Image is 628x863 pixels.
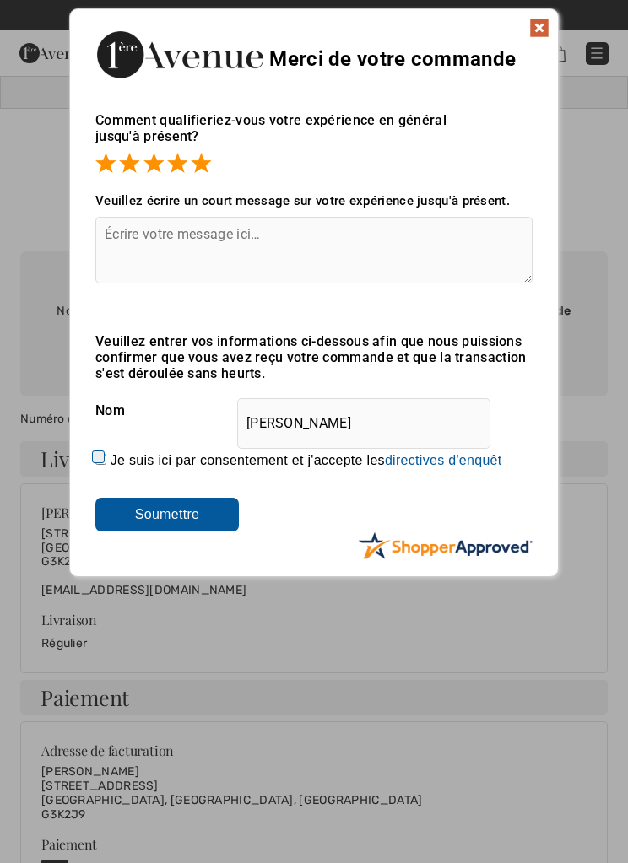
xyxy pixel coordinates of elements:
[95,390,533,432] div: Nom
[95,193,533,208] div: Veuillez écrire un court message sur votre expérience jusqu'à présent.
[95,333,533,381] div: Veuillez entrer vos informations ci-dessous afin que nous puissions confirmer que vous avez reçu ...
[269,47,516,71] span: Merci de votre commande
[385,453,502,467] a: directives d'enquêt
[95,498,239,531] input: Soumettre
[95,26,264,83] img: Merci de votre commande
[529,18,549,38] img: x
[111,453,502,468] label: Je suis ici par consentement et j'accepte les
[95,95,533,176] div: Comment qualifieriez-vous votre expérience en général jusqu'à présent?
